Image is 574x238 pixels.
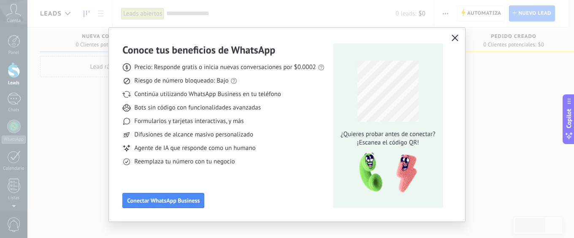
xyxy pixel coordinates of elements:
[565,109,573,128] span: Copilot
[122,193,204,208] button: Conectar WhatsApp Business
[338,130,438,139] span: ¿Quieres probar antes de conectar?
[134,77,228,85] span: Riesgo de número bloqueado: Bajo
[127,198,200,203] span: Conectar WhatsApp Business
[352,150,419,195] img: qr-pic-1x.png
[134,90,281,99] span: Continúa utilizando WhatsApp Business en tu teléfono
[134,131,253,139] span: Difusiones de alcance masivo personalizado
[338,139,438,147] span: ¡Escanea el código QR!
[134,158,235,166] span: Reemplaza tu número con tu negocio
[134,144,255,152] span: Agente de IA que responde como un humano
[122,43,275,56] h3: Conoce tus beneficios de WhatsApp
[134,63,316,72] span: Precio: Responde gratis o inicia nuevas conversaciones por $0.0002
[134,104,261,112] span: Bots sin código con funcionalidades avanzadas
[134,117,244,126] span: Formularios y tarjetas interactivas, y más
